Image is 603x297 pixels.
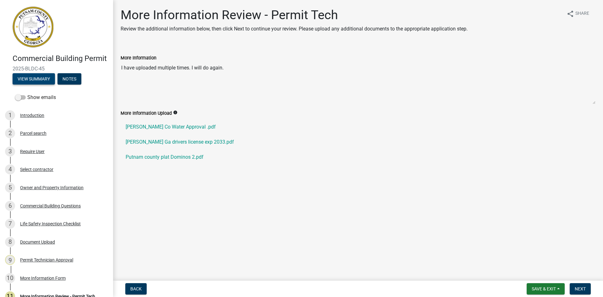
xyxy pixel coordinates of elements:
[5,273,15,283] div: 10
[5,219,15,229] div: 7
[20,149,45,154] div: Require User
[121,119,595,135] a: [PERSON_NAME] Co Water Approval .pdf
[5,146,15,157] div: 3
[13,7,53,47] img: Putnam County, Georgia
[121,150,595,165] a: Putnam county plat Dominos 2.pdf
[13,66,100,72] span: 2025-BLDC-45
[570,283,591,294] button: Next
[5,128,15,138] div: 2
[57,77,81,82] wm-modal-confirm: Notes
[20,167,53,172] div: Select contractor
[121,56,156,60] label: More Information
[15,94,56,101] label: Show emails
[5,255,15,265] div: 9
[57,73,81,85] button: Notes
[20,240,55,244] div: Document Upload
[5,110,15,120] div: 1
[5,237,15,247] div: 8
[5,183,15,193] div: 5
[173,110,177,115] i: info
[20,276,66,280] div: More Information Form
[20,222,81,226] div: Life Safety Inspection Checklist
[575,10,589,18] span: Share
[527,283,565,294] button: Save & Exit
[13,54,108,63] h4: Commercial Building Permit
[20,113,44,118] div: Introduction
[562,8,594,20] button: shareShare
[20,204,81,208] div: Commercial Building Questions
[20,131,46,135] div: Parcel search
[532,286,556,291] span: Save & Exit
[125,283,147,294] button: Back
[13,73,55,85] button: View Summary
[13,77,55,82] wm-modal-confirm: Summary
[130,286,142,291] span: Back
[121,111,172,116] label: More Information Upload
[121,62,595,104] textarea: I have uploaded multiple times. I will do again.
[5,201,15,211] div: 6
[121,25,468,33] p: Review the additional information below, then click Next to continue your review. Please upload a...
[575,286,586,291] span: Next
[121,135,595,150] a: [PERSON_NAME] Ga drivers license exp 2033.pdf
[20,258,73,262] div: Permit Technician Approval
[5,164,15,174] div: 4
[567,10,574,18] i: share
[121,8,468,23] h1: More Information Review - Permit Tech
[20,185,84,190] div: Owner and Property Information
